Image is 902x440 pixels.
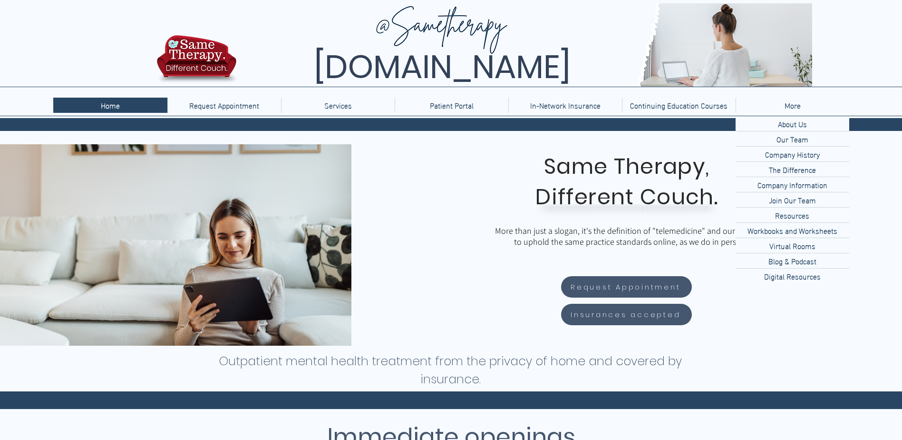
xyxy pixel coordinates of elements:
span: Insurances accepted [571,309,680,320]
span: [DOMAIN_NAME] [314,44,571,90]
img: TBH.US [154,34,239,90]
h1: Outpatient mental health treatment from the privacy of home and covered by insurance. [218,352,683,389]
a: Insurances accepted [561,304,692,325]
a: Company Information [736,177,849,192]
p: About Us [774,116,811,131]
a: Request Appointment [167,98,281,113]
a: Join Our Team [736,192,849,207]
p: In-Network Insurance [525,98,605,113]
p: Continuing Education Courses [625,98,732,113]
a: Request Appointment [561,276,692,298]
p: Our Team [773,131,812,146]
a: Company History [736,146,849,161]
p: Blog & Podcast [765,253,820,268]
a: Home [53,98,167,113]
p: Patient Portal [425,98,478,113]
nav: Site [53,98,849,113]
a: Digital Resources [736,268,849,283]
a: Resources [736,207,849,222]
p: Resources [771,208,813,222]
p: Digital Resources [760,269,824,283]
p: Company History [761,147,824,161]
p: More than just a slogan, it's the definition of "telemedicine" and our promise to uphold the same... [493,225,768,247]
p: Virtual Rooms [766,238,819,253]
a: Blog & Podcast [736,253,849,268]
div: Services [281,98,395,113]
a: Workbooks and Worksheets [736,222,849,238]
img: Same Therapy, Different Couch. TelebehavioralHealth.US [239,3,812,87]
p: Join Our Team [765,192,820,207]
p: Workbooks and Worksheets [744,223,841,238]
a: Virtual Rooms [736,238,849,253]
span: Request Appointment [571,281,680,292]
span: Same Therapy, [544,151,710,181]
p: Request Appointment [184,98,264,113]
a: The Difference [736,161,849,177]
p: Company Information [754,177,831,192]
a: Patient Portal [395,98,508,113]
a: In-Network Insurance [508,98,622,113]
p: More [780,98,805,113]
a: Continuing Education Courses [622,98,736,113]
p: The Difference [765,162,820,177]
a: Our Team [736,131,849,146]
span: Different Couch. [535,182,718,212]
p: Home [96,98,125,113]
p: Services [320,98,357,113]
div: About Us [736,116,849,131]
